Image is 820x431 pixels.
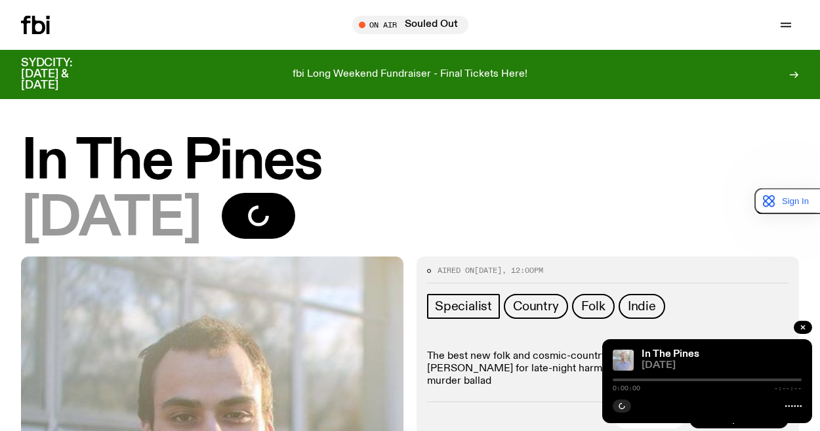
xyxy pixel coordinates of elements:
[21,193,201,246] span: [DATE]
[427,294,500,319] a: Specialist
[21,136,799,189] h1: In The Pines
[628,299,656,314] span: Indie
[642,361,802,371] span: [DATE]
[438,265,474,276] span: Aired on
[502,265,543,276] span: , 12:00pm
[435,299,492,314] span: Specialist
[504,294,568,319] a: Country
[427,350,789,388] p: The best new folk and cosmic-country, plus an old fave or two. [PERSON_NAME] for late-night harmo...
[21,58,105,91] h3: SYDCITY: [DATE] & [DATE]
[293,69,527,81] p: fbi Long Weekend Fundraiser - Final Tickets Here!
[513,299,559,314] span: Country
[572,294,615,319] a: Folk
[613,385,640,392] span: 0:00:00
[581,299,605,314] span: Folk
[642,349,699,359] a: In The Pines
[619,294,665,319] a: Indie
[774,385,802,392] span: -:--:--
[352,16,468,34] button: On AirSouled Out
[474,265,502,276] span: [DATE]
